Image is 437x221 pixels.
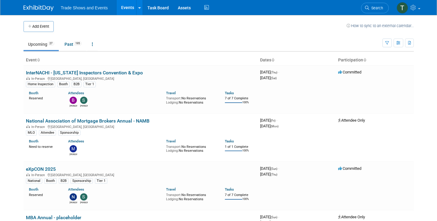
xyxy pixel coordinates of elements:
[26,215,81,220] a: MBA Annual - placeholder
[26,125,30,128] img: In-Person Event
[242,101,249,109] td: 100%
[80,201,88,204] div: Simona Daneshfar
[26,166,56,172] a: eXpCON 2025
[271,173,277,176] span: (Thu)
[347,23,414,28] a: How to sync to an external calendar...
[60,39,86,50] a: Past195
[26,76,255,81] div: [GEOGRAPHIC_DATA], [GEOGRAPHIC_DATA]
[166,187,176,191] a: Travel
[166,95,216,104] div: No Reservations No Reservations
[361,3,389,13] a: Search
[271,125,278,128] span: (Mon)
[260,118,277,123] span: [DATE]
[258,55,336,65] th: Dates
[225,193,255,197] div: 7 of 7 Complete
[26,124,255,129] div: [GEOGRAPHIC_DATA], [GEOGRAPHIC_DATA]
[276,118,277,123] span: -
[225,139,234,143] a: Tasks
[59,178,68,184] div: B2B
[58,130,80,135] div: Sponsorship
[338,166,361,171] span: Committed
[70,104,77,107] div: Bobby DeSpain
[70,193,77,201] img: Nate McCombs
[26,173,30,176] img: In-Person Event
[278,70,279,74] span: -
[242,198,249,206] td: 100%
[83,82,96,87] div: Tier 1
[24,55,258,65] th: Event
[80,104,88,107] div: Simona Daneshfar
[260,70,279,74] span: [DATE]
[74,41,82,46] span: 195
[70,152,77,156] div: Michael Jackson
[24,21,54,32] button: Add Event
[68,91,84,95] a: Attendees
[61,5,108,10] span: Trade Shows and Events
[260,124,278,128] span: [DATE]
[57,82,70,87] div: Booth
[26,70,143,76] a: InterNACHI - [US_STATE] Inspectors Convention & Expo
[26,172,255,177] div: [GEOGRAPHIC_DATA], [GEOGRAPHIC_DATA]
[71,178,93,184] div: Sponsorship
[338,118,365,123] span: Attendee Only
[68,187,84,191] a: Attendees
[338,215,365,219] span: Attendee Only
[225,187,234,191] a: Tasks
[68,139,84,143] a: Attendees
[31,77,47,81] span: In-Person
[369,6,383,10] span: Search
[26,130,37,135] div: MLO
[24,39,59,50] a: Upcoming27
[26,77,30,80] img: In-Person Event
[166,145,181,149] span: Transport:
[336,55,414,65] th: Participation
[166,96,181,100] span: Transport:
[260,172,277,176] span: [DATE]
[166,197,179,201] span: Lodging:
[29,187,38,191] a: Booth
[26,82,55,87] div: Home Inspection
[166,139,176,143] a: Travel
[80,193,87,201] img: Simona Daneshfar
[166,144,216,153] div: No Reservations No Reservations
[260,215,279,219] span: [DATE]
[278,166,279,171] span: -
[29,95,59,101] div: Reserved
[271,167,277,170] span: (Sun)
[29,91,38,95] a: Booth
[338,70,361,74] span: Committed
[166,91,176,95] a: Travel
[166,149,179,153] span: Lodging:
[278,215,279,219] span: -
[31,173,47,177] span: In-Person
[80,97,87,104] img: Simona Daneshfar
[48,41,54,46] span: 27
[95,178,107,184] div: Tier 1
[37,58,40,62] a: Sort by Event Name
[271,76,277,80] span: (Sat)
[29,144,59,149] div: Need to reserve
[70,201,77,204] div: Nate McCombs
[242,149,249,157] td: 100%
[225,96,255,101] div: 7 of 7 Complete
[271,119,275,122] span: (Fri)
[29,139,38,143] a: Booth
[225,145,255,149] div: 1 of 1 Complete
[260,166,279,171] span: [DATE]
[31,125,47,129] span: In-Person
[39,130,56,135] div: Attendee
[260,76,277,80] span: [DATE]
[26,178,42,184] div: National
[166,193,181,197] span: Transport:
[70,145,77,152] img: Michael Jackson
[271,58,274,62] a: Sort by Start Date
[225,91,234,95] a: Tasks
[70,97,77,104] img: Bobby DeSpain
[24,5,54,11] img: ExhibitDay
[26,118,149,124] a: National Association of Mortgage Brokers Annual - NAMB
[271,71,277,74] span: (Thu)
[44,178,57,184] div: Booth
[72,82,81,87] div: B2B
[166,192,216,201] div: No Reservations No Reservations
[29,192,59,197] div: Reserved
